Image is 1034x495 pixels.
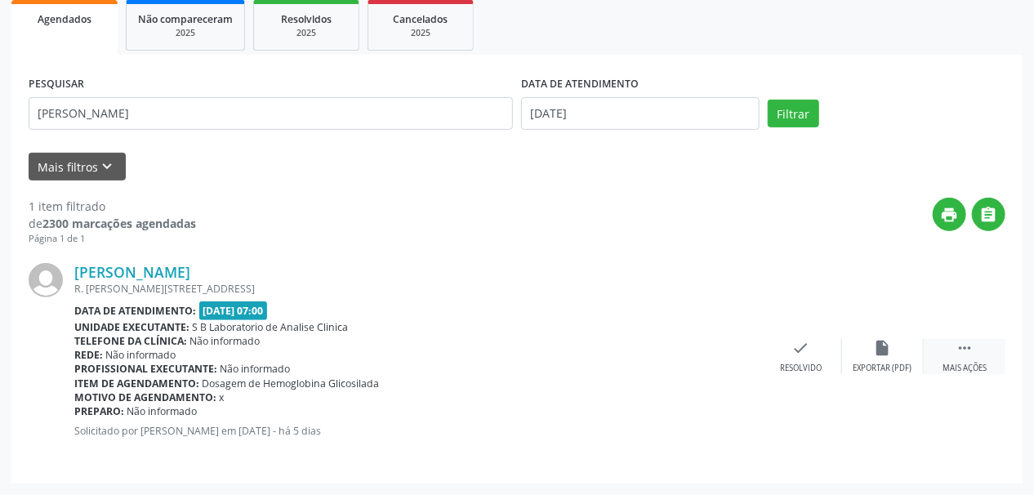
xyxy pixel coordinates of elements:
[29,215,196,232] div: de
[980,206,998,224] i: 
[972,198,1005,231] button: 
[521,72,639,97] label: DATA DE ATENDIMENTO
[74,348,103,362] b: Rede:
[792,339,810,357] i: check
[74,304,196,318] b: Data de atendimento:
[380,27,461,39] div: 2025
[768,100,819,127] button: Filtrar
[74,377,199,390] b: Item de agendamento:
[193,320,349,334] span: S B Laboratorio de Analise Clinica
[138,27,233,39] div: 2025
[853,363,912,374] div: Exportar (PDF)
[138,12,233,26] span: Não compareceram
[394,12,448,26] span: Cancelados
[74,390,216,404] b: Motivo de agendamento:
[265,27,347,39] div: 2025
[74,362,217,376] b: Profissional executante:
[943,363,987,374] div: Mais ações
[99,158,117,176] i: keyboard_arrow_down
[220,390,225,404] span: x
[74,334,187,348] b: Telefone da clínica:
[74,282,760,296] div: R. [PERSON_NAME][STREET_ADDRESS]
[29,232,196,246] div: Página 1 de 1
[106,348,176,362] span: Não informado
[29,263,63,297] img: img
[780,363,822,374] div: Resolvido
[29,72,84,97] label: PESQUISAR
[29,198,196,215] div: 1 item filtrado
[190,334,261,348] span: Não informado
[933,198,966,231] button: print
[874,339,892,357] i: insert_drive_file
[203,377,380,390] span: Dosagem de Hemoglobina Glicosilada
[521,97,760,130] input: Selecione um intervalo
[199,301,268,320] span: [DATE] 07:00
[74,263,190,281] a: [PERSON_NAME]
[74,404,124,418] b: Preparo:
[941,206,959,224] i: print
[74,320,189,334] b: Unidade executante:
[42,216,196,231] strong: 2300 marcações agendadas
[29,153,126,181] button: Mais filtroskeyboard_arrow_down
[221,362,291,376] span: Não informado
[956,339,974,357] i: 
[127,404,198,418] span: Não informado
[29,97,513,130] input: Nome, CNS
[38,12,91,26] span: Agendados
[74,424,760,438] p: Solicitado por [PERSON_NAME] em [DATE] - há 5 dias
[281,12,332,26] span: Resolvidos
